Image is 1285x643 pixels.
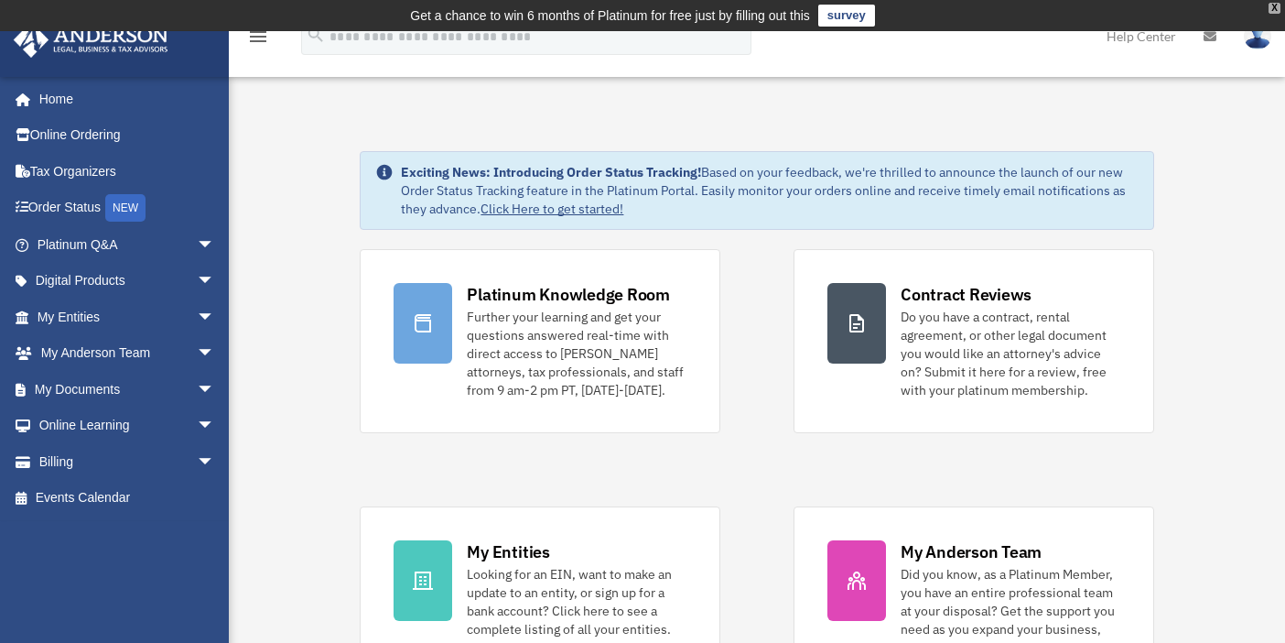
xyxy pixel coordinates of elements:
div: Further your learning and get your questions answered real-time with direct access to [PERSON_NAM... [467,308,686,399]
a: My Documentsarrow_drop_down [13,371,243,408]
strong: Exciting News: Introducing Order Status Tracking! [401,164,701,180]
div: Based on your feedback, we're thrilled to announce the launch of our new Order Status Tracking fe... [401,163,1138,218]
div: Looking for an EIN, want to make an update to an entity, or sign up for a bank account? Click her... [467,565,686,638]
div: Do you have a contract, rental agreement, or other legal document you would like an attorney's ad... [901,308,1120,399]
a: Tax Organizers [13,153,243,190]
a: Online Learningarrow_drop_down [13,408,243,444]
div: Contract Reviews [901,283,1031,306]
a: Online Ordering [13,117,243,154]
a: My Anderson Teamarrow_drop_down [13,335,243,372]
span: arrow_drop_down [197,226,233,264]
a: My Entitiesarrow_drop_down [13,299,243,335]
span: arrow_drop_down [197,408,233,445]
a: Order StatusNEW [13,190,243,227]
a: Platinum Knowledge Room Further your learning and get your questions answered real-time with dire... [360,249,720,433]
div: My Anderson Team [901,540,1042,563]
div: close [1269,3,1280,14]
div: Get a chance to win 6 months of Platinum for free just by filling out this [410,5,810,27]
div: My Entities [467,540,549,563]
span: arrow_drop_down [197,299,233,336]
span: arrow_drop_down [197,263,233,300]
span: arrow_drop_down [197,371,233,409]
span: arrow_drop_down [197,335,233,373]
div: Platinum Knowledge Room [467,283,670,306]
a: Contract Reviews Do you have a contract, rental agreement, or other legal document you would like... [794,249,1154,433]
a: Platinum Q&Aarrow_drop_down [13,226,243,263]
a: Digital Productsarrow_drop_down [13,263,243,300]
i: search [306,25,326,45]
span: arrow_drop_down [197,443,233,481]
i: menu [247,26,269,48]
a: Home [13,81,233,117]
img: Anderson Advisors Platinum Portal [8,22,174,58]
a: Events Calendar [13,480,243,517]
a: menu [247,32,269,48]
a: survey [818,5,875,27]
a: Click Here to get started! [481,201,623,217]
a: Billingarrow_drop_down [13,443,243,480]
img: User Pic [1244,23,1271,49]
div: NEW [105,194,146,222]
